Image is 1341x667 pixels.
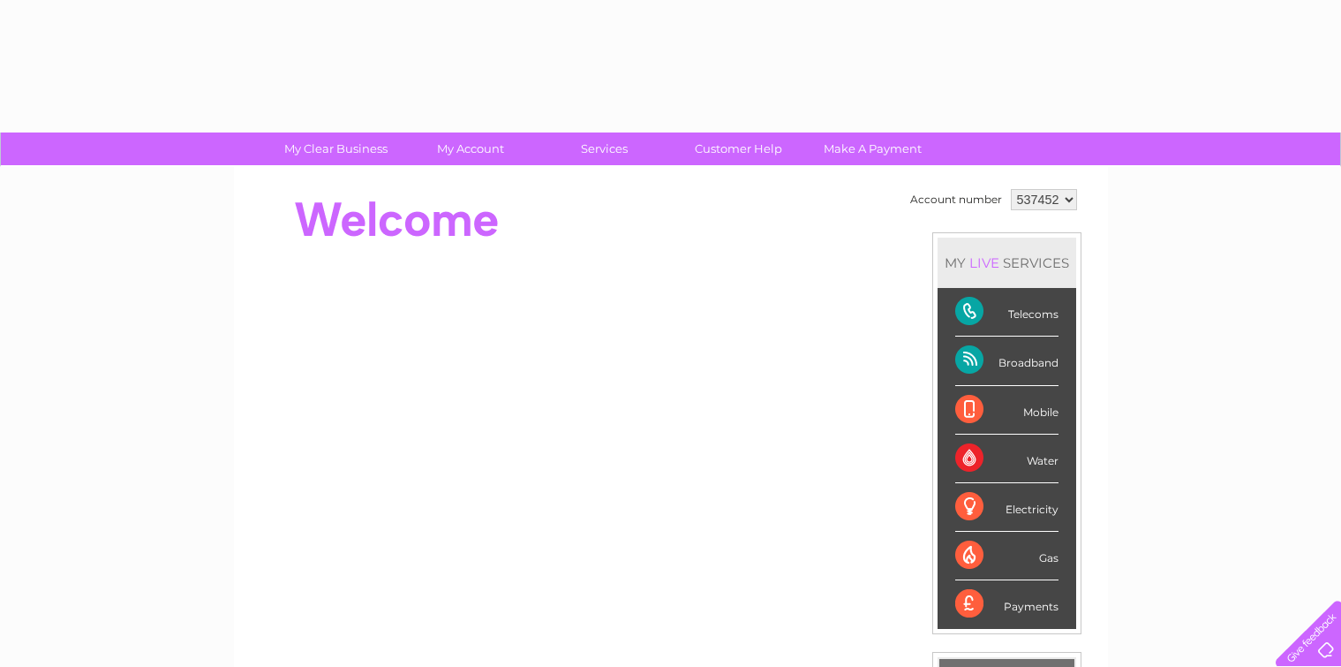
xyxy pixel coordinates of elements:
[263,133,409,165] a: My Clear Business
[966,254,1003,271] div: LIVE
[955,435,1058,483] div: Water
[666,133,811,165] a: Customer Help
[955,337,1058,385] div: Broadband
[531,133,677,165] a: Services
[938,238,1076,288] div: MY SERVICES
[955,386,1058,435] div: Mobile
[955,288,1058,337] div: Telecoms
[906,185,1006,215] td: Account number
[800,133,945,165] a: Make A Payment
[955,483,1058,532] div: Electricity
[955,580,1058,628] div: Payments
[955,532,1058,580] div: Gas
[397,133,543,165] a: My Account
